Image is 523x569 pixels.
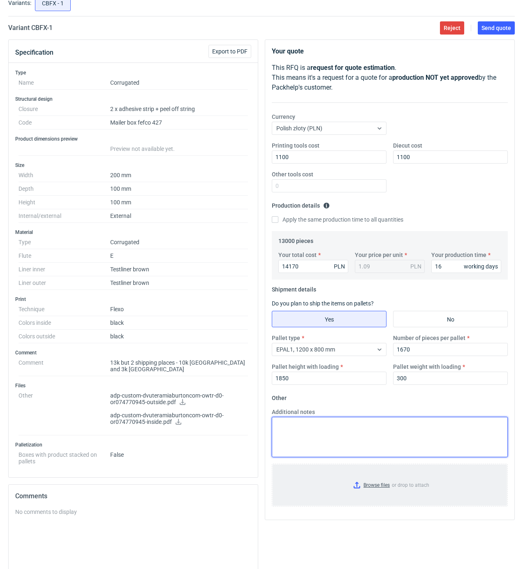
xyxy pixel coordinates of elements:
[393,141,422,150] label: Diecut cost
[19,116,110,130] dt: Code
[19,356,110,376] dt: Comment
[478,21,515,35] button: Send quote
[15,508,251,516] div: No comments to display
[110,236,248,249] dd: Corrugated
[110,76,248,90] dd: Corrugated
[393,372,508,385] input: 0
[110,209,248,223] dd: External
[110,303,248,316] dd: Flexo
[15,43,53,62] button: Specification
[464,262,498,271] div: working days
[278,251,317,259] label: Your total cost
[15,349,251,356] h3: Comment
[110,169,248,182] dd: 200 mm
[431,260,501,273] input: 0
[15,162,251,169] h3: Size
[19,196,110,209] dt: Height
[272,300,374,307] label: Do you plan to ship the items on pallets?
[272,334,300,342] label: Pallet type
[212,49,248,54] span: Export to PDF
[15,229,251,236] h3: Material
[392,74,479,81] strong: production NOT yet approved
[355,251,403,259] label: Your price per unit
[481,25,511,31] span: Send quote
[110,330,248,343] dd: black
[272,113,295,121] label: Currency
[15,382,251,389] h3: Files
[393,150,508,164] input: 0
[272,179,386,192] input: 0
[272,47,304,55] strong: Your quote
[19,182,110,196] dt: Depth
[431,251,486,259] label: Your production time
[19,389,110,435] dt: Other
[15,491,251,501] h2: Comments
[19,249,110,263] dt: Flute
[440,21,464,35] button: Reject
[19,303,110,316] dt: Technique
[19,76,110,90] dt: Name
[19,276,110,290] dt: Liner outer
[272,215,403,224] label: Apply the same production time to all quantities
[110,263,248,276] dd: Testliner brown
[110,146,175,152] span: Preview not available yet.
[8,23,53,33] h2: Variant CBFX - 1
[110,448,248,465] dd: False
[19,263,110,276] dt: Liner inner
[110,102,248,116] dd: 2 x adhesive strip + peel off string
[272,464,507,506] label: or drop to attach
[272,63,508,93] p: This RFQ is a . This means it's a request for a quote for a by the Packhelp's customer.
[110,316,248,330] dd: black
[278,234,313,244] legend: 13000 pieces
[19,102,110,116] dt: Closure
[110,276,248,290] dd: Testliner brown
[15,96,251,102] h3: Structural design
[272,372,386,385] input: 0
[393,311,508,327] label: No
[272,141,319,150] label: Printing tools cost
[110,196,248,209] dd: 100 mm
[110,412,248,426] p: adp-custom-dvuteramiaburtoncom-owtr-d0-or074770945-inside.pdf
[110,182,248,196] dd: 100 mm
[110,249,248,263] dd: E
[272,283,316,293] legend: Shipment details
[19,209,110,223] dt: Internal/external
[276,125,322,132] span: Polish złoty (PLN)
[19,316,110,330] dt: Colors inside
[15,442,251,448] h3: Palletization
[15,296,251,303] h3: Print
[110,392,248,406] p: adp-custom-dvuteramiaburtoncom-owtr-d0-or074770945-outside.pdf
[334,262,345,271] div: PLN
[393,343,508,356] input: 0
[272,150,386,164] input: 0
[19,330,110,343] dt: Colors outside
[310,64,395,72] strong: request for quote estimation
[19,169,110,182] dt: Width
[19,448,110,465] dt: Boxes with product stacked on pallets
[410,262,421,271] div: PLN
[272,199,330,209] legend: Production details
[272,391,287,401] legend: Other
[110,356,248,376] dd: 13k but 2 shipping places - 10k [GEOGRAPHIC_DATA] and 3k [GEOGRAPHIC_DATA]
[276,346,335,353] span: EPAL1, 1200 x 800 mm
[110,116,248,130] dd: Mailer box fefco 427
[208,45,251,58] button: Export to PDF
[393,334,465,342] label: Number of pieces per pallet
[15,69,251,76] h3: Type
[272,408,315,416] label: Additional notes
[444,25,461,31] span: Reject
[19,236,110,249] dt: Type
[278,260,348,273] input: 0
[393,363,461,371] label: Pallet weight with loading
[15,136,251,142] h3: Product dimensions preview
[272,363,339,371] label: Pallet height with loading
[272,311,386,327] label: Yes
[272,170,313,178] label: Other tools cost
